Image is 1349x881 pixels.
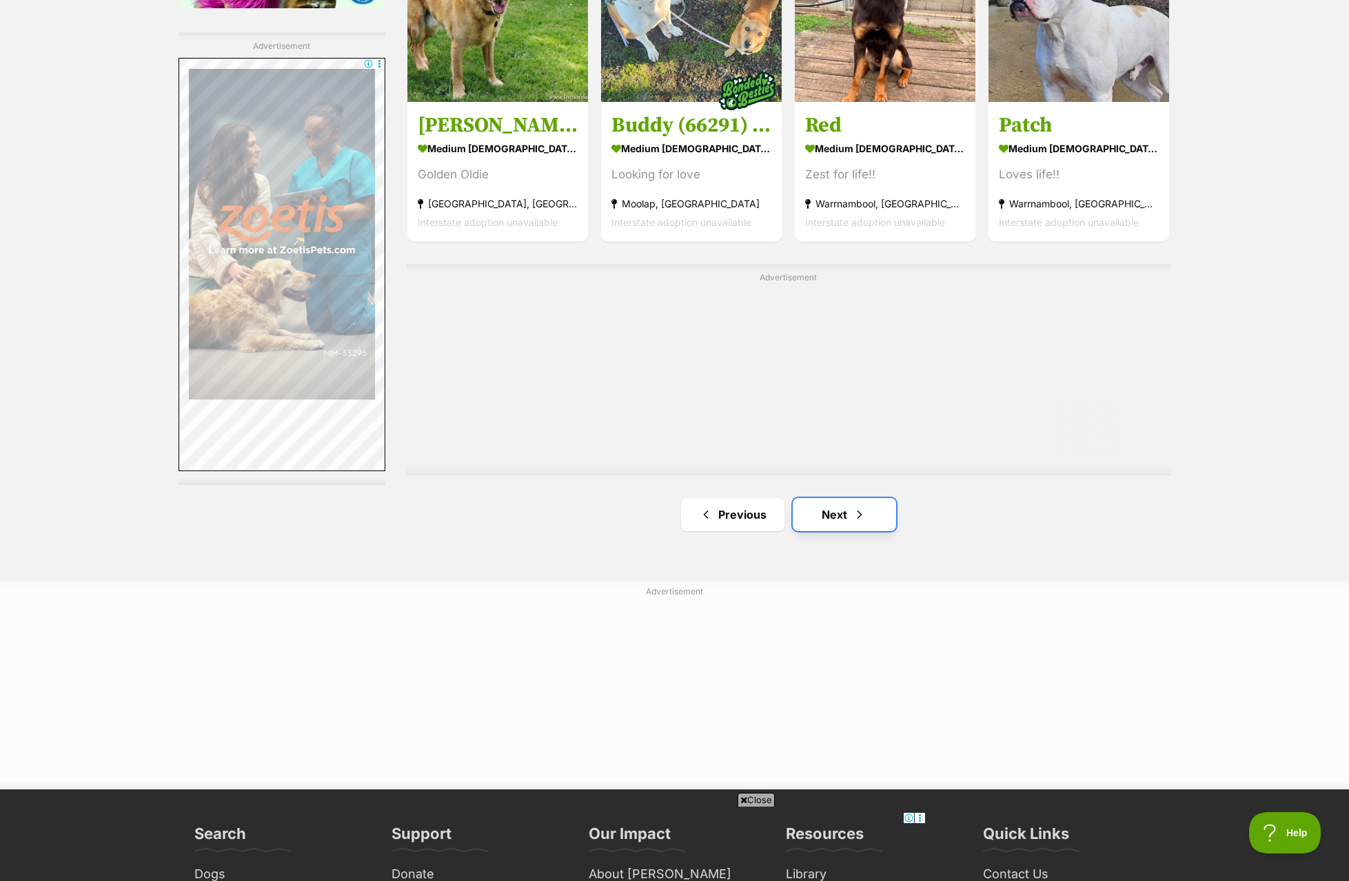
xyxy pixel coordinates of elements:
a: Red medium [DEMOGRAPHIC_DATA] Dog Zest for life!! Warrnambool, [GEOGRAPHIC_DATA] Interstate adopt... [795,102,975,242]
h3: Support [392,824,452,851]
span: Interstate adoption unavailable [418,216,558,228]
div: Zest for life!! [805,165,965,184]
div: Advertisement [406,264,1171,475]
strong: [GEOGRAPHIC_DATA], [GEOGRAPHIC_DATA] [418,194,578,213]
strong: medium [DEMOGRAPHIC_DATA] Dog [805,138,965,158]
span: Interstate adoption unavailable [805,216,945,228]
a: Buddy (66291) and Poppy (58809) medium [DEMOGRAPHIC_DATA] Dog Looking for love Moolap, [GEOGRAPHI... [601,102,782,242]
div: Loves life!! [999,165,1159,184]
iframe: Help Scout Beacon - Open [1249,812,1321,853]
strong: medium [DEMOGRAPHIC_DATA] Dog [999,138,1159,158]
iframe: Advertisement [424,812,926,874]
div: Looking for love [611,165,771,184]
a: Previous page [681,498,784,531]
strong: medium [DEMOGRAPHIC_DATA] Dog [611,138,771,158]
strong: Warrnambool, [GEOGRAPHIC_DATA] [805,194,965,213]
span: Interstate adoption unavailable [999,216,1139,228]
iframe: Advertisement [179,58,385,471]
h3: Search [194,824,246,851]
strong: Moolap, [GEOGRAPHIC_DATA] [611,194,771,213]
img: bonded besties [713,56,782,125]
h3: Red [805,112,965,138]
span: Close [738,793,775,807]
a: Next page [793,498,896,531]
h3: Patch [999,112,1159,138]
strong: Warrnambool, [GEOGRAPHIC_DATA] [999,194,1159,213]
h3: Buddy (66291) and Poppy (58809) [611,112,771,138]
span: Interstate adoption unavailable [611,216,751,228]
a: Patch medium [DEMOGRAPHIC_DATA] Dog Loves life!! Warrnambool, [GEOGRAPHIC_DATA] Interstate adopti... [988,102,1169,242]
h3: Quick Links [983,824,1069,851]
iframe: Advertisement [454,289,1123,462]
div: Golden Oldie [418,165,578,184]
iframe: Advertisement [341,603,1009,776]
nav: Pagination [406,498,1171,531]
strong: medium [DEMOGRAPHIC_DATA] Dog [418,138,578,158]
h3: [PERSON_NAME] [418,112,578,138]
div: Advertisement [179,32,385,485]
a: [PERSON_NAME] medium [DEMOGRAPHIC_DATA] Dog Golden Oldie [GEOGRAPHIC_DATA], [GEOGRAPHIC_DATA] Int... [407,102,588,242]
